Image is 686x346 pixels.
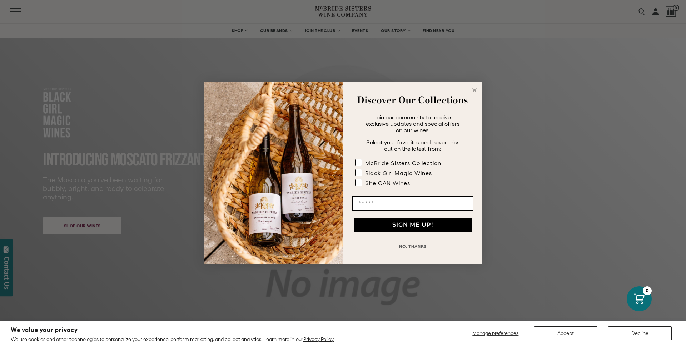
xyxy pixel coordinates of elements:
p: We use cookies and other technologies to personalize your experience, perform marketing, and coll... [11,336,334,342]
h2: We value your privacy [11,327,334,333]
img: 42653730-7e35-4af7-a99d-12bf478283cf.jpeg [204,82,343,264]
div: 0 [643,286,652,295]
button: Accept [534,326,597,340]
div: She CAN Wines [365,180,410,186]
button: NO, THANKS [352,239,473,253]
a: Privacy Policy. [303,336,334,342]
div: McBride Sisters Collection [365,160,441,166]
strong: Discover Our Collections [357,93,468,107]
button: Close dialog [470,86,479,94]
button: Decline [608,326,672,340]
button: SIGN ME UP! [354,218,472,232]
input: Email [352,196,473,211]
div: Black Girl Magic Wines [365,170,432,176]
span: Join our community to receive exclusive updates and special offers on our wines. [366,114,459,133]
span: Select your favorites and never miss out on the latest from: [366,139,459,152]
span: Manage preferences [472,330,518,336]
button: Manage preferences [468,326,523,340]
